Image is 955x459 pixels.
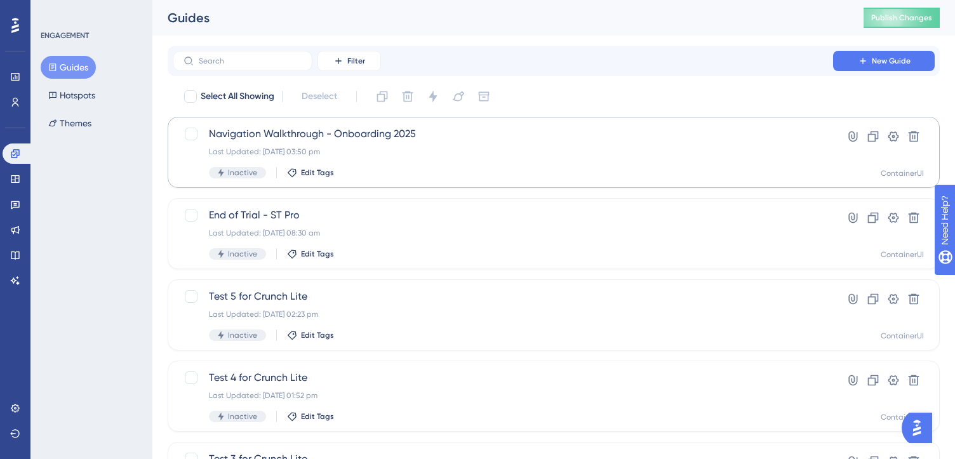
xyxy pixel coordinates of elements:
[871,13,932,23] span: Publish Changes
[864,8,940,28] button: Publish Changes
[30,3,79,18] span: Need Help?
[881,331,924,341] div: ContainerUI
[881,249,924,260] div: ContainerUI
[209,228,797,238] div: Last Updated: [DATE] 08:30 am
[287,330,334,340] button: Edit Tags
[317,51,381,71] button: Filter
[347,56,365,66] span: Filter
[209,126,797,142] span: Navigation Walkthrough - Onboarding 2025
[872,56,911,66] span: New Guide
[228,411,257,422] span: Inactive
[201,89,274,104] span: Select All Showing
[833,51,935,71] button: New Guide
[301,249,334,259] span: Edit Tags
[168,9,832,27] div: Guides
[287,249,334,259] button: Edit Tags
[228,330,257,340] span: Inactive
[199,57,302,65] input: Search
[287,411,334,422] button: Edit Tags
[881,412,924,422] div: ContainerUI
[301,168,334,178] span: Edit Tags
[302,89,337,104] span: Deselect
[301,330,334,340] span: Edit Tags
[290,85,349,108] button: Deselect
[41,56,96,79] button: Guides
[881,168,924,178] div: ContainerUI
[41,112,99,135] button: Themes
[209,370,797,385] span: Test 4 for Crunch Lite
[209,208,797,223] span: End of Trial - ST Pro
[301,411,334,422] span: Edit Tags
[902,409,940,447] iframe: UserGuiding AI Assistant Launcher
[209,289,797,304] span: Test 5 for Crunch Lite
[228,249,257,259] span: Inactive
[228,168,257,178] span: Inactive
[209,147,797,157] div: Last Updated: [DATE] 03:50 pm
[41,30,89,41] div: ENGAGEMENT
[209,390,797,401] div: Last Updated: [DATE] 01:52 pm
[41,84,103,107] button: Hotspots
[209,309,797,319] div: Last Updated: [DATE] 02:23 pm
[287,168,334,178] button: Edit Tags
